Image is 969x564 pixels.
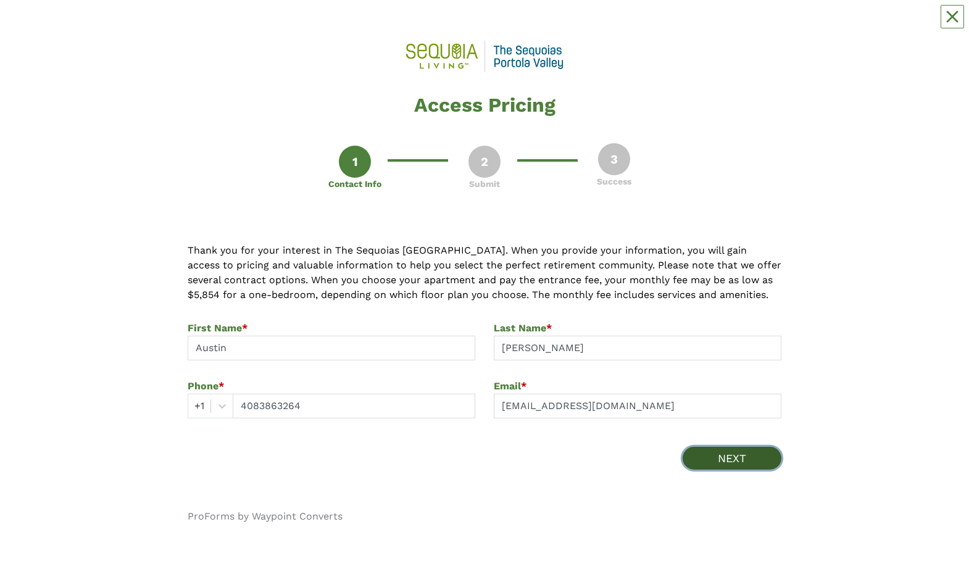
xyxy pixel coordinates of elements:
span: First Name [188,322,242,334]
div: ProForms by Waypoint Converts [188,509,343,524]
img: 3156b981-5fe9-483a-97d8-8c35d451d61e.png [392,32,577,80]
div: Success [597,175,631,188]
div: Access Pricing [188,95,781,115]
span: Email [494,380,521,392]
div: Contact Info [328,178,381,191]
span: Last Name [494,322,546,334]
div: 2 [468,146,501,178]
button: NEXT [683,447,781,470]
div: 1 [339,146,371,178]
div: Submit [469,178,500,191]
button: Close [941,5,964,28]
span: Phone [188,380,218,392]
p: Thank you for your interest in The Sequoias [GEOGRAPHIC_DATA]. When you provide your information,... [188,243,781,302]
div: 3 [598,143,630,175]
